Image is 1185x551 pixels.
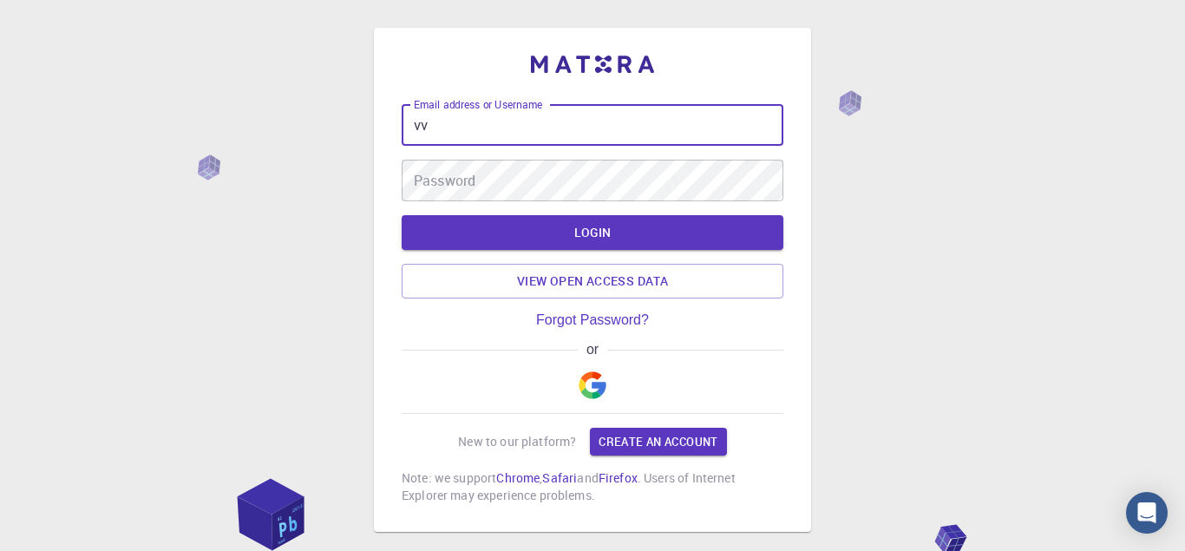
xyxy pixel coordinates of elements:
label: Email address or Username [414,97,542,112]
button: LOGIN [402,215,783,250]
span: or [578,342,606,357]
div: Open Intercom Messenger [1126,492,1168,534]
a: Safari [542,469,577,486]
a: Firefox [599,469,638,486]
a: Chrome [496,469,540,486]
p: Note: we support , and . Users of Internet Explorer may experience problems. [402,469,783,504]
a: Forgot Password? [536,312,649,328]
img: Google [579,371,606,399]
p: New to our platform? [458,433,576,450]
a: Create an account [590,428,726,456]
a: View open access data [402,264,783,298]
